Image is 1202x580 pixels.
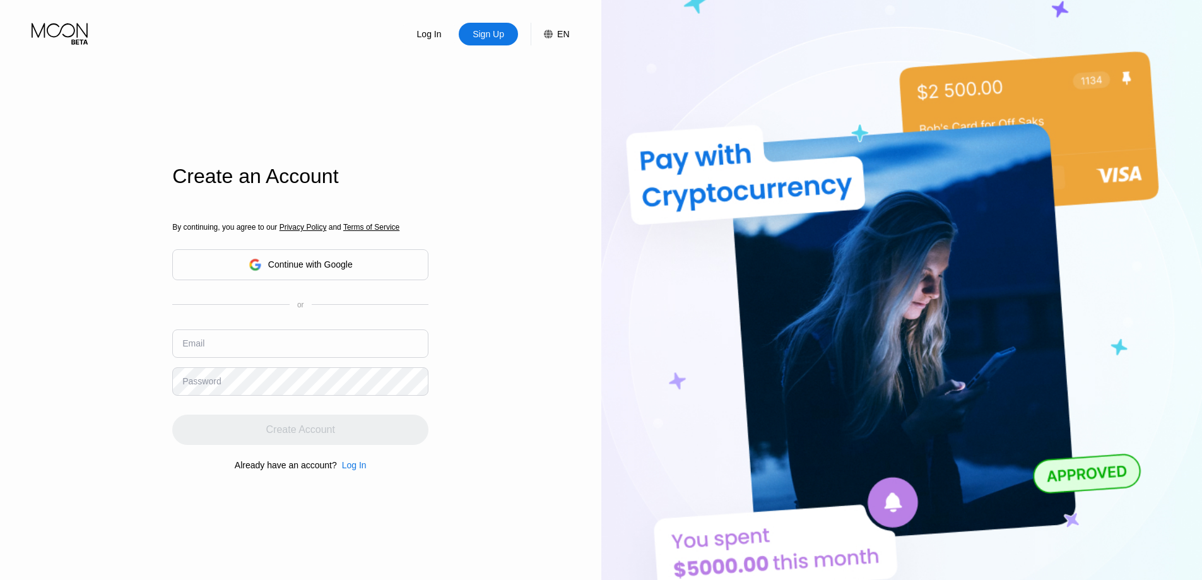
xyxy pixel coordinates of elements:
div: Continue with Google [172,249,428,280]
div: Log In [416,28,443,40]
div: EN [557,29,569,39]
span: Terms of Service [343,223,399,232]
span: and [326,223,343,232]
div: EN [531,23,569,45]
div: or [297,300,304,309]
div: Log In [342,460,367,470]
div: Email [182,338,204,348]
div: Already have an account? [235,460,337,470]
div: Log In [337,460,367,470]
div: Create an Account [172,165,428,188]
div: Password [182,376,221,386]
div: By continuing, you agree to our [172,223,428,232]
div: Continue with Google [268,259,353,269]
div: Sign Up [459,23,518,45]
div: Sign Up [471,28,505,40]
div: Log In [399,23,459,45]
span: Privacy Policy [280,223,327,232]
